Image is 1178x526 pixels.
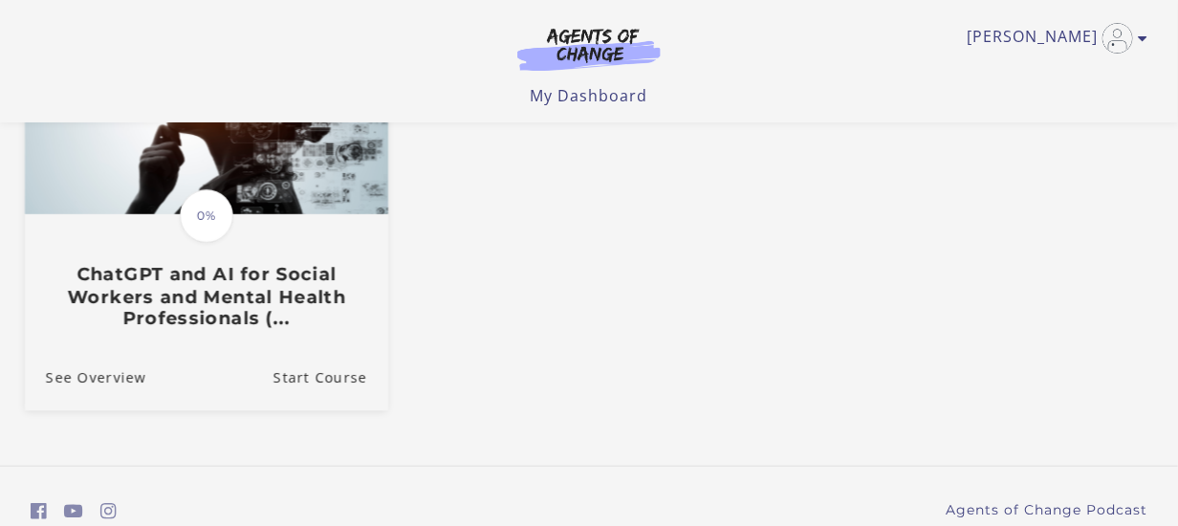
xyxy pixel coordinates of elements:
a: ChatGPT and AI for Social Workers and Mental Health Professionals (...: See Overview [25,346,146,410]
a: https://www.facebook.com/groups/aswbtestprep (Open in a new window) [31,497,47,525]
a: Toggle menu [967,23,1138,54]
h3: ChatGPT and AI for Social Workers and Mental Health Professionals (... [46,264,367,331]
i: https://www.facebook.com/groups/aswbtestprep (Open in a new window) [31,502,47,520]
a: https://www.youtube.com/c/AgentsofChangeTestPrepbyMeaganMitchell (Open in a new window) [64,497,83,525]
span: 0% [180,189,233,243]
a: https://www.instagram.com/agentsofchangeprep/ (Open in a new window) [100,497,117,525]
img: Agents of Change Logo [497,27,681,71]
a: ChatGPT and AI for Social Workers and Mental Health Professionals (...: Resume Course [273,346,388,410]
a: Agents of Change Podcast [946,500,1147,520]
i: https://www.instagram.com/agentsofchangeprep/ (Open in a new window) [100,502,117,520]
a: My Dashboard [531,85,648,106]
i: https://www.youtube.com/c/AgentsofChangeTestPrepbyMeaganMitchell (Open in a new window) [64,502,83,520]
